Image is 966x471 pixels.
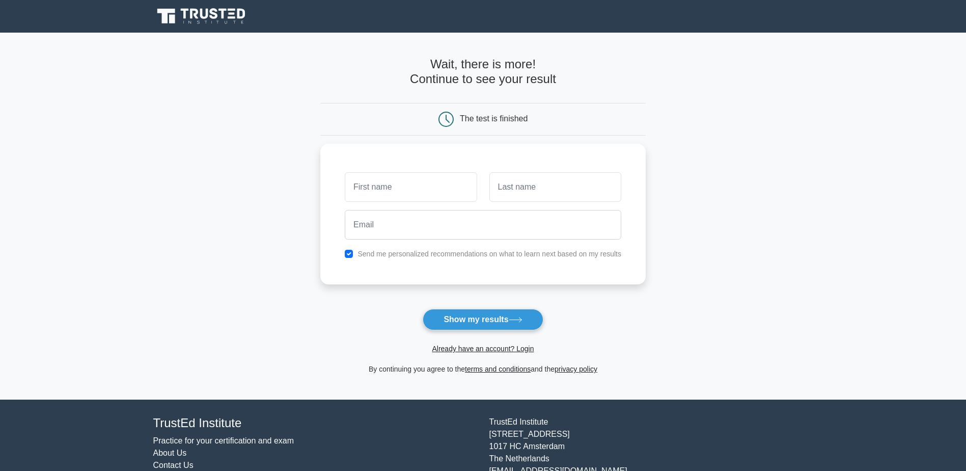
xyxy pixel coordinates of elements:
div: By continuing you agree to the and the [314,363,652,375]
h4: TrustEd Institute [153,416,477,431]
input: Email [345,210,621,240]
div: The test is finished [460,114,528,123]
h4: Wait, there is more! Continue to see your result [320,57,646,87]
label: Send me personalized recommendations on what to learn next based on my results [357,250,621,258]
input: First name [345,172,477,202]
a: Already have an account? Login [432,345,534,353]
a: privacy policy [555,365,597,373]
button: Show my results [423,309,543,330]
a: Practice for your certification and exam [153,436,294,445]
a: terms and conditions [465,365,531,373]
a: About Us [153,449,187,457]
input: Last name [489,172,621,202]
a: Contact Us [153,461,194,469]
